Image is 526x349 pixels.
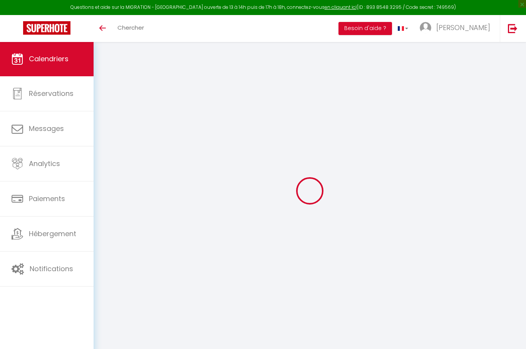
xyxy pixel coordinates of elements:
[29,159,60,168] span: Analytics
[29,229,76,238] span: Hébergement
[436,23,490,32] span: [PERSON_NAME]
[338,22,392,35] button: Besoin d'aide ?
[112,15,150,42] a: Chercher
[420,22,431,34] img: ...
[29,54,69,64] span: Calendriers
[29,89,74,98] span: Réservations
[117,23,144,32] span: Chercher
[508,23,518,33] img: logout
[29,194,65,203] span: Paiements
[414,15,500,42] a: ... [PERSON_NAME]
[325,4,357,10] a: en cliquant ici
[29,124,64,133] span: Messages
[23,21,70,35] img: Super Booking
[30,264,73,273] span: Notifications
